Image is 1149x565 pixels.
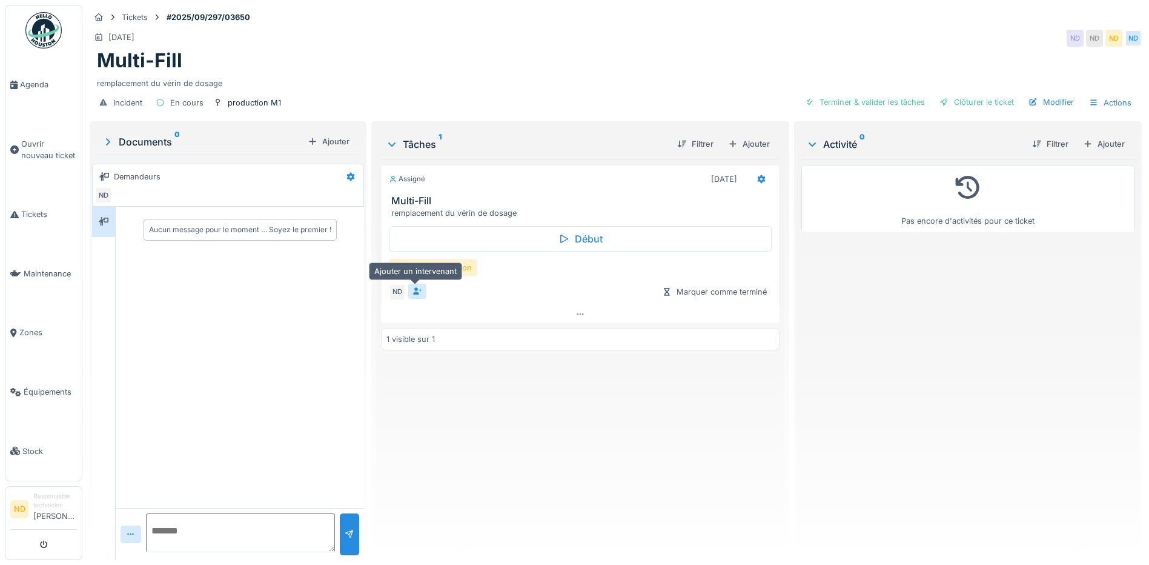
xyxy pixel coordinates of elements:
img: Badge_color-CXgf-gQk.svg [25,12,62,48]
span: Ouvrir nouveau ticket [21,138,77,161]
div: Ajouter [1078,136,1130,152]
div: Terminer & valider les tâches [800,94,930,110]
div: En cours [170,97,204,109]
div: ND [1105,30,1122,47]
a: Zones [5,303,82,363]
div: ND [1086,30,1103,47]
li: ND [10,500,28,518]
h1: Multi-Fill [97,49,182,72]
strong: #2025/09/297/03650 [162,12,255,23]
a: Maintenance [5,244,82,304]
span: Tickets [21,209,77,220]
a: Ouvrir nouveau ticket [5,115,82,186]
div: Ajouter un intervenant [369,262,462,280]
div: ND [1125,30,1142,47]
div: Clôturer le ticket [935,94,1019,110]
span: Équipements [24,386,77,398]
div: Marquer comme terminé [657,284,772,300]
div: Demandeurs [114,171,161,182]
div: fin d'intervention [389,259,477,276]
div: remplacement du vérin de dosage [391,207,774,219]
a: Stock [5,421,82,481]
div: Activité [806,137,1022,152]
div: Pas encore d'activités pour ce ticket [809,170,1127,227]
li: [PERSON_NAME] [33,492,77,527]
span: Stock [22,446,77,457]
span: Maintenance [24,268,77,279]
sup: 0 [174,135,180,149]
div: Assigné [389,174,425,184]
div: Début [389,226,772,252]
div: Actions [1084,94,1137,112]
div: ND [95,187,112,204]
div: Responsable technicien [33,492,77,510]
a: Tickets [5,185,82,244]
a: Équipements [5,363,82,422]
div: Documents [102,135,303,149]
div: production M1 [228,97,281,109]
div: ND [1067,30,1084,47]
div: ND [389,284,406,301]
sup: 0 [859,137,865,152]
div: Tickets [122,12,148,23]
sup: 1 [439,137,442,152]
div: remplacement du vérin de dosage [97,73,1134,89]
div: Filtrer [672,136,718,152]
div: Filtrer [1027,136,1073,152]
span: Zones [19,327,77,338]
a: Agenda [5,55,82,115]
div: 1 visible sur 1 [386,333,435,345]
div: Modifier [1024,94,1079,110]
a: ND Responsable technicien[PERSON_NAME] [10,492,77,530]
span: Agenda [20,79,77,90]
div: Ajouter [303,133,354,150]
div: [DATE] [108,32,134,43]
div: Tâches [386,137,667,152]
div: Aucun message pour le moment … Soyez le premier ! [149,224,331,235]
div: Incident [113,97,142,109]
h3: Multi-Fill [391,195,774,207]
div: Ajouter [723,136,775,152]
div: [DATE] [711,173,737,185]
